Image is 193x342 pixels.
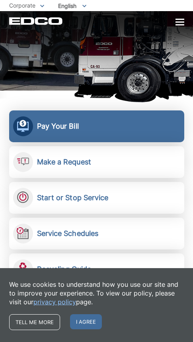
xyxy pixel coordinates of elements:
span: I agree [70,314,102,329]
a: EDCD logo. Return to the homepage. [9,17,62,25]
p: We use cookies to understand how you use our site and to improve your experience. To view our pol... [9,280,184,306]
h2: Service Schedules [37,229,99,238]
span: Corporate [9,2,35,9]
a: privacy policy [33,298,76,306]
h2: Recycling Guide [37,265,92,274]
a: Pay Your Bill [9,110,184,142]
a: Recycling Guide [9,253,184,285]
a: Tell me more [9,314,60,330]
a: Make a Request [9,146,184,178]
h2: Pay Your Bill [37,122,79,131]
a: Service Schedules [9,218,184,249]
h2: Start or Stop Service [37,193,109,202]
h2: Make a Request [37,158,91,166]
